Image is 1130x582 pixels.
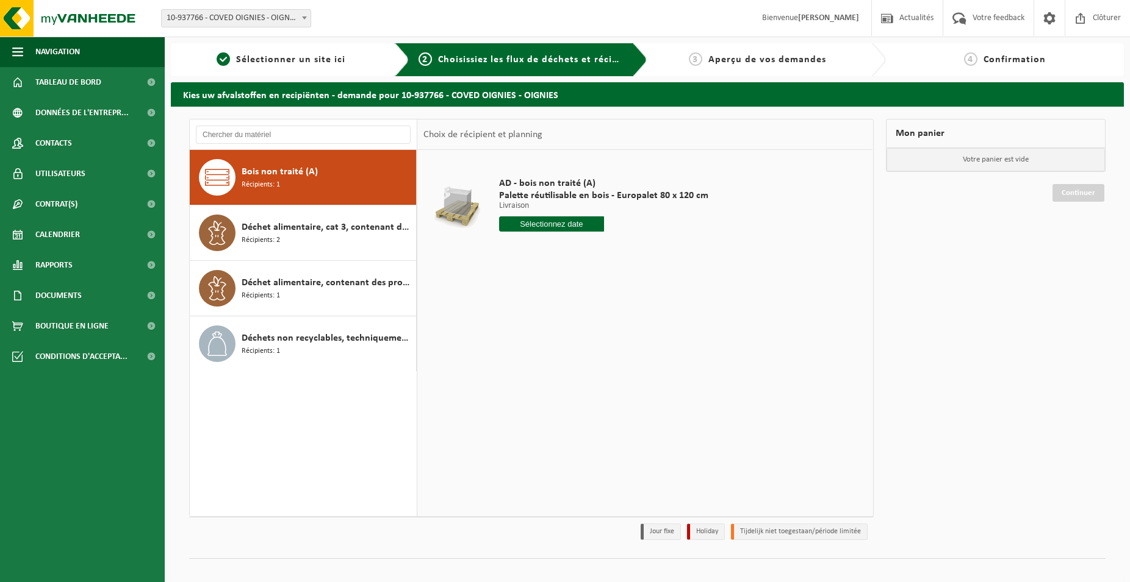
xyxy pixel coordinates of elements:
span: Palette réutilisable en bois - Europalet 80 x 120 cm [499,190,708,202]
span: Récipients: 1 [242,179,280,191]
span: Déchet alimentaire, cat 3, contenant des produits d'origine animale, emballage synthétique [242,220,413,235]
a: 1Sélectionner un site ici [177,52,385,67]
button: Déchets non recyclables, techniquement non combustibles (combustibles) Récipients: 1 [190,316,417,371]
span: Récipients: 2 [242,235,280,246]
span: Récipients: 1 [242,346,280,357]
span: Confirmation [984,55,1046,65]
span: Bois non traité (A) [242,165,318,179]
span: 1 [217,52,230,66]
span: 2 [419,52,432,66]
a: Continuer [1053,184,1104,202]
li: Holiday [687,523,725,540]
p: Votre panier est vide [887,148,1106,171]
span: 10-937766 - COVED OIGNIES - OIGNIES [161,9,311,27]
span: 3 [689,52,702,66]
li: Jour fixe [641,523,681,540]
p: Livraison [499,202,708,210]
span: Contrat(s) [35,189,77,219]
span: Utilisateurs [35,158,85,189]
span: Données de l'entrepr... [35,98,129,128]
h2: Kies uw afvalstoffen en recipiënten - demande pour 10-937766 - COVED OIGNIES - OIGNIES [171,82,1124,106]
span: Conditions d'accepta... [35,341,128,372]
span: Boutique en ligne [35,311,109,341]
span: Aperçu de vos demandes [708,55,826,65]
span: 4 [964,52,977,66]
span: Navigation [35,37,80,67]
button: Bois non traité (A) Récipients: 1 [190,150,417,205]
span: Documents [35,280,82,311]
span: Tableau de bord [35,67,101,98]
span: Récipients: 1 [242,290,280,302]
span: Sélectionner un site ici [236,55,345,65]
span: 10-937766 - COVED OIGNIES - OIGNIES [162,10,311,27]
span: Déchet alimentaire, contenant des produits d'origine animale, non emballé, catégorie 3 [242,275,413,290]
button: Déchet alimentaire, cat 3, contenant des produits d'origine animale, emballage synthétique Récipi... [190,205,417,261]
span: Contacts [35,128,72,158]
li: Tijdelijk niet toegestaan/période limitée [731,523,868,540]
input: Chercher du matériel [196,126,411,144]
span: Calendrier [35,219,80,250]
strong: [PERSON_NAME] [798,13,859,23]
span: Choisissiez les flux de déchets et récipients [438,55,641,65]
span: AD - bois non traité (A) [499,177,708,190]
button: Déchet alimentaire, contenant des produits d'origine animale, non emballé, catégorie 3 Récipients: 1 [190,261,417,316]
span: Déchets non recyclables, techniquement non combustibles (combustibles) [242,331,413,346]
div: Choix de récipient et planning [417,119,549,150]
div: Mon panier [886,119,1106,148]
span: Rapports [35,250,73,280]
input: Sélectionnez date [499,216,604,232]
